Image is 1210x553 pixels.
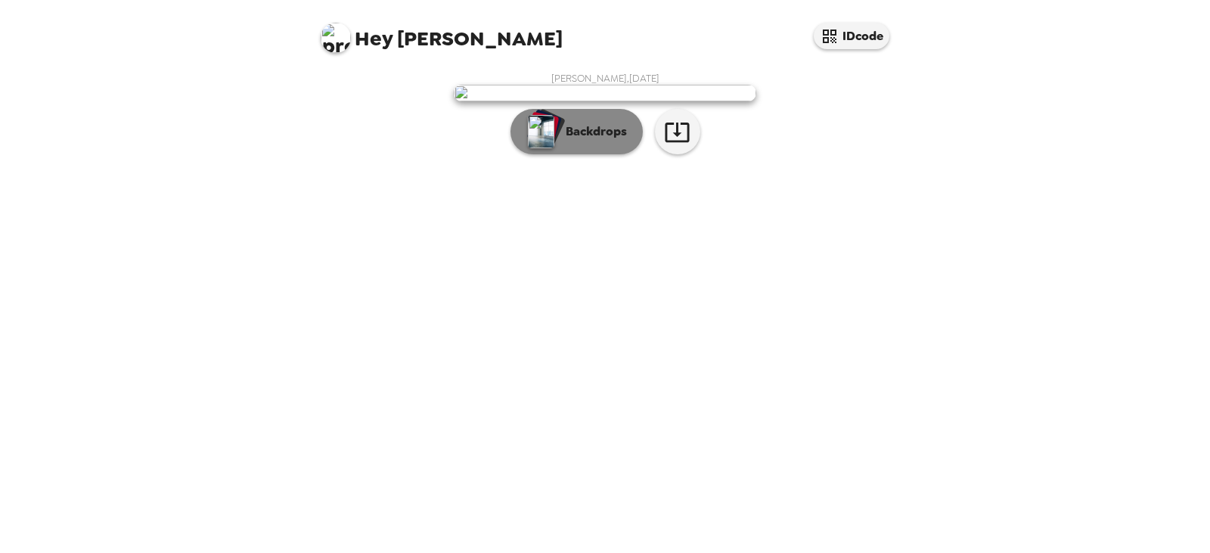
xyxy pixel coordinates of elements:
[454,85,756,101] img: user
[510,109,643,154] button: Backdrops
[355,25,392,52] span: Hey
[551,72,659,85] span: [PERSON_NAME] , [DATE]
[558,123,627,141] p: Backdrops
[321,23,351,53] img: profile pic
[814,23,889,49] button: IDcode
[321,15,563,49] span: [PERSON_NAME]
